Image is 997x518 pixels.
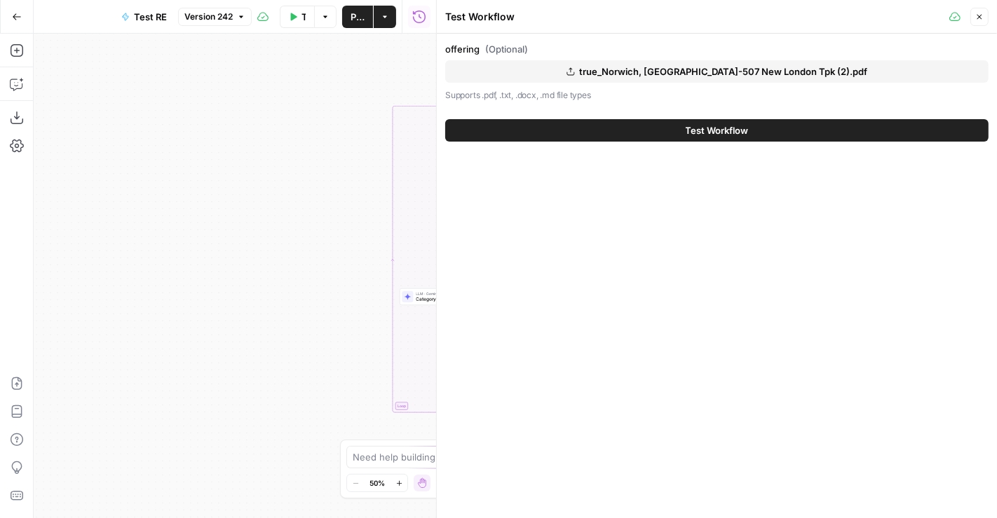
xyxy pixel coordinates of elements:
span: Version 242 [184,11,233,23]
span: (Optional) [485,42,528,56]
button: Test Workflow [280,6,314,28]
label: offering [445,42,989,56]
button: Test Workflow [445,119,989,142]
button: Version 242 [178,8,252,26]
div: LLM · Gemini 2.5 ProCategory Pitch Addition [400,288,508,305]
button: true_Norwich, [GEOGRAPHIC_DATA]-507 New London Tpk (2).pdf [445,60,989,83]
button: Publish [342,6,373,28]
span: Test RE [134,10,167,24]
button: Test RE [113,6,175,28]
p: Supports .pdf, .txt, .docx, .md file types [445,88,989,102]
span: Test Workflow [686,123,749,137]
span: true_Norwich, [GEOGRAPHIC_DATA]-507 New London Tpk (2).pdf [579,64,867,79]
span: Category Pitch Addition [416,296,486,303]
span: 50% [369,477,385,489]
span: Publish [351,10,365,24]
span: LLM · Gemini 2.5 Pro [416,291,486,297]
span: Test Workflow [301,10,306,24]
